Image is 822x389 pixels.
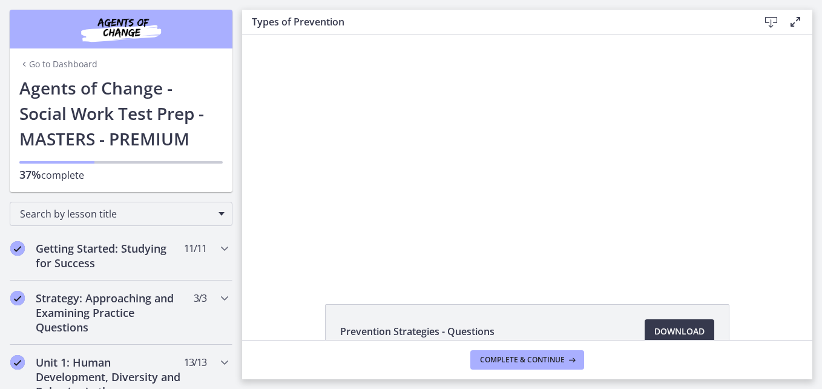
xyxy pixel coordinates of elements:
span: 13 / 13 [184,355,206,370]
h3: Types of Prevention [252,15,740,29]
img: Agents of Change Social Work Test Prep [48,15,194,44]
h2: Getting Started: Studying for Success [36,241,183,270]
span: Download [654,324,705,339]
a: Go to Dashboard [19,58,97,70]
a: Download [645,319,714,344]
iframe: Video Lesson [242,35,812,276]
span: 11 / 11 [184,241,206,256]
span: 37% [19,167,41,182]
i: Completed [10,241,25,256]
span: Complete & continue [480,355,565,365]
button: Complete & continue [470,350,584,370]
h2: Strategy: Approaching and Examining Practice Questions [36,291,183,334]
p: complete [19,167,223,182]
h1: Agents of Change - Social Work Test Prep - MASTERS - PREMIUM [19,75,223,151]
i: Completed [10,355,25,370]
span: 3 / 3 [194,291,206,305]
div: Search by lesson title [10,202,232,226]
span: Search by lesson title [20,207,212,221]
span: Prevention Strategies - Questions [340,324,495,339]
i: Completed [10,291,25,305]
